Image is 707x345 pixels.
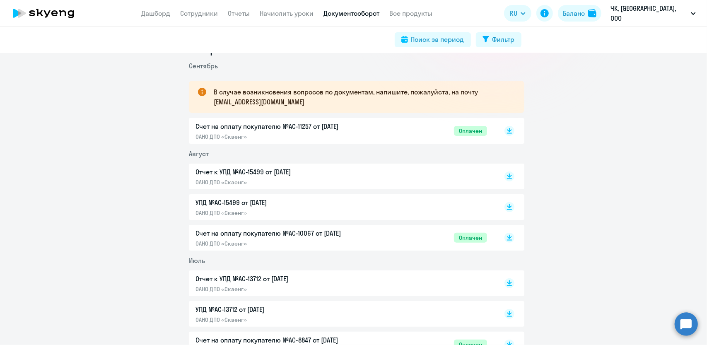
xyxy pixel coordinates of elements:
button: ЧК, [GEOGRAPHIC_DATA], ООО [606,3,700,23]
button: RU [504,5,531,22]
p: В случае возникновения вопросов по документам, напишите, пожалуйста, на почту [EMAIL_ADDRESS][DOM... [214,87,509,107]
button: Балансbalance [558,5,601,22]
button: Поиск за период [395,32,471,47]
p: ОАНО ДПО «Скаенг» [195,133,369,140]
p: Отчет к УПД №AC-15499 от [DATE] [195,167,369,177]
p: УПД №AC-15499 от [DATE] [195,198,369,207]
a: Отчет к УПД №AC-13712 от [DATE]ОАНО ДПО «Скаенг» [195,274,487,293]
a: Документооборот [324,9,380,17]
p: ОАНО ДПО «Скаенг» [195,285,369,293]
a: Счет на оплату покупателю №AC-11257 от [DATE]ОАНО ДПО «Скаенг»Оплачен [195,121,487,140]
a: Счет на оплату покупателю №AC-10067 от [DATE]ОАНО ДПО «Скаенг»Оплачен [195,228,487,247]
div: Баланс [563,8,585,18]
p: Счет на оплату покупателю №AC-11257 от [DATE] [195,121,369,131]
p: ОАНО ДПО «Скаенг» [195,240,369,247]
span: RU [510,8,517,18]
a: Дашборд [142,9,171,17]
p: ОАНО ДПО «Скаенг» [195,316,369,323]
a: Сотрудники [181,9,218,17]
a: Все продукты [390,9,433,17]
a: УПД №AC-13712 от [DATE]ОАНО ДПО «Скаенг» [195,304,487,323]
a: Отчет к УПД №AC-15499 от [DATE]ОАНО ДПО «Скаенг» [195,167,487,186]
p: ОАНО ДПО «Скаенг» [195,179,369,186]
span: Август [189,150,209,158]
a: Отчеты [228,9,250,17]
a: УПД №AC-15499 от [DATE]ОАНО ДПО «Скаенг» [195,198,487,217]
div: Фильтр [492,34,515,44]
p: ЧК, [GEOGRAPHIC_DATA], ООО [610,3,688,23]
span: Оплачен [454,233,487,243]
button: Фильтр [476,32,521,47]
p: Счет на оплату покупателю №AC-10067 от [DATE] [195,228,369,238]
p: УПД №AC-13712 от [DATE] [195,304,369,314]
span: Сентябрь [189,62,218,70]
span: Июль [189,256,205,265]
p: Отчет к УПД №AC-13712 от [DATE] [195,274,369,284]
a: Начислить уроки [260,9,314,17]
div: Поиск за период [411,34,464,44]
img: balance [588,9,596,17]
span: Оплачен [454,126,487,136]
p: ОАНО ДПО «Скаенг» [195,209,369,217]
p: Счет на оплату покупателю №AC-8847 от [DATE] [195,335,369,345]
